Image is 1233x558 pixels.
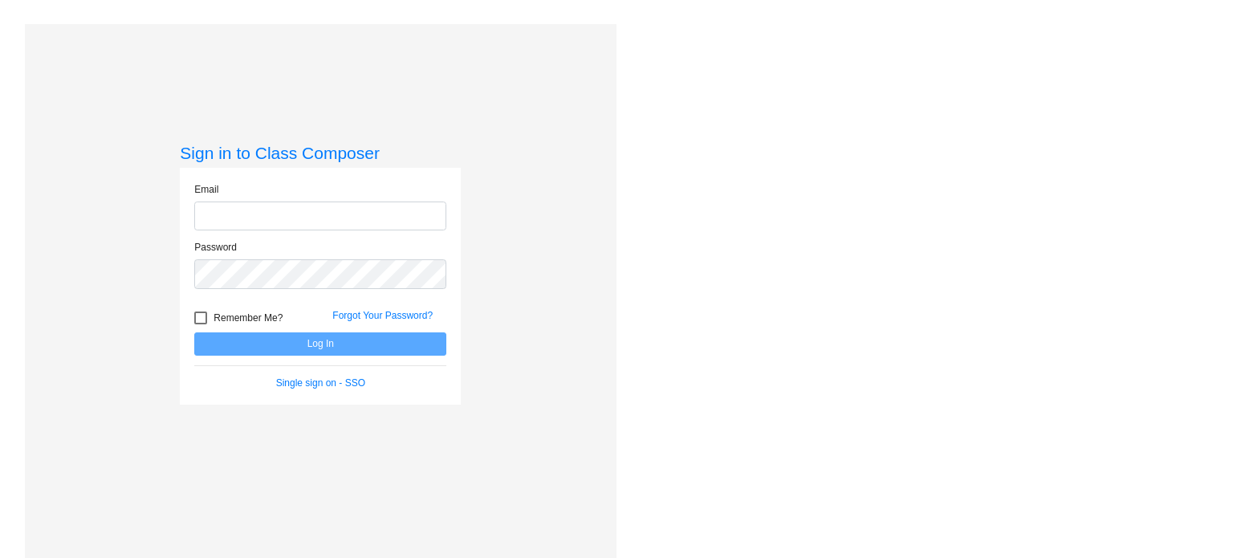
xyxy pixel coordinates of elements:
[276,377,365,389] a: Single sign on - SSO
[214,308,283,328] span: Remember Me?
[194,332,446,356] button: Log In
[194,182,218,197] label: Email
[180,143,461,163] h3: Sign in to Class Composer
[194,240,237,255] label: Password
[332,310,433,321] a: Forgot Your Password?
